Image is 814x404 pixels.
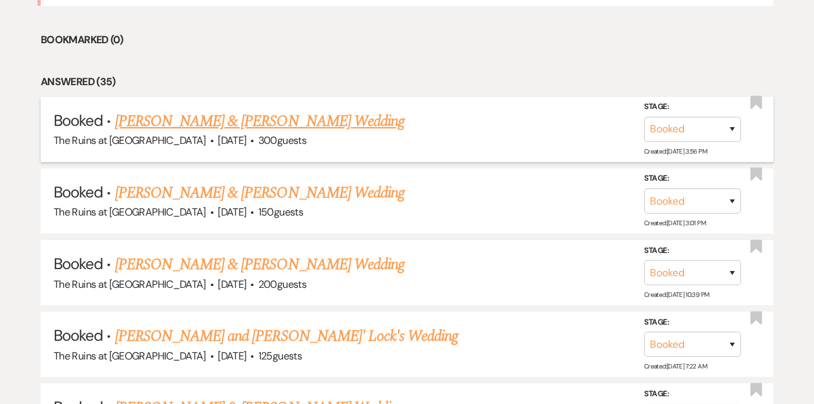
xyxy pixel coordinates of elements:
[54,254,103,274] span: Booked
[218,205,246,219] span: [DATE]
[644,147,707,156] span: Created: [DATE] 3:56 PM
[644,387,741,401] label: Stage:
[258,349,302,363] span: 125 guests
[41,32,773,48] li: Bookmarked (0)
[644,244,741,258] label: Stage:
[218,278,246,291] span: [DATE]
[644,316,741,330] label: Stage:
[41,74,773,90] li: Answered (35)
[115,325,459,348] a: [PERSON_NAME] and [PERSON_NAME]' Lock's Wedding
[218,134,246,147] span: [DATE]
[54,325,103,345] span: Booked
[115,253,404,276] a: [PERSON_NAME] & [PERSON_NAME] Wedding
[258,134,306,147] span: 300 guests
[644,219,705,227] span: Created: [DATE] 3:01 PM
[54,110,103,130] span: Booked
[218,349,246,363] span: [DATE]
[54,182,103,202] span: Booked
[258,205,303,219] span: 150 guests
[115,110,404,133] a: [PERSON_NAME] & [PERSON_NAME] Wedding
[644,100,741,114] label: Stage:
[54,134,206,147] span: The Ruins at [GEOGRAPHIC_DATA]
[258,278,306,291] span: 200 guests
[115,181,404,205] a: [PERSON_NAME] & [PERSON_NAME] Wedding
[54,349,206,363] span: The Ruins at [GEOGRAPHIC_DATA]
[644,362,707,370] span: Created: [DATE] 7:22 AM
[644,172,741,186] label: Stage:
[54,205,206,219] span: The Ruins at [GEOGRAPHIC_DATA]
[644,290,709,299] span: Created: [DATE] 10:39 PM
[54,278,206,291] span: The Ruins at [GEOGRAPHIC_DATA]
